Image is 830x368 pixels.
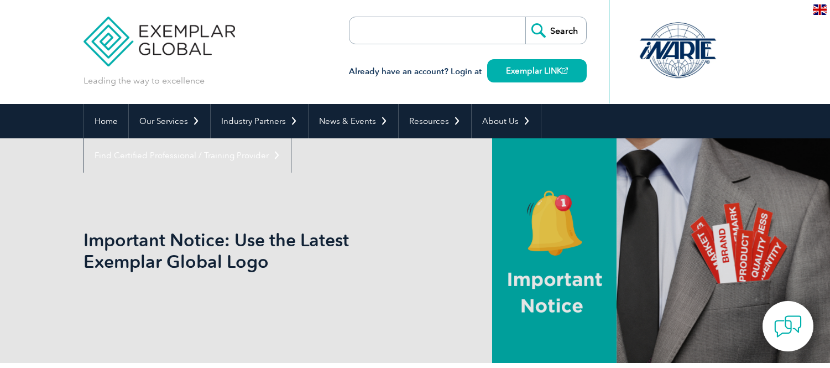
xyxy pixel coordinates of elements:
input: Search [525,17,586,44]
a: Industry Partners [211,104,308,138]
a: News & Events [309,104,398,138]
img: contact-chat.png [774,313,802,340]
a: About Us [472,104,541,138]
img: en [813,4,827,15]
a: Home [84,104,128,138]
a: Resources [399,104,471,138]
a: Find Certified Professional / Training Provider [84,138,291,173]
a: Exemplar LINK [487,59,587,82]
a: Our Services [129,104,210,138]
img: open_square.png [562,68,568,74]
p: Leading the way to excellence [83,75,205,87]
h3: Already have an account? Login at [349,65,587,79]
h1: Important Notice: Use the Latest Exemplar Global Logo [83,229,508,272]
